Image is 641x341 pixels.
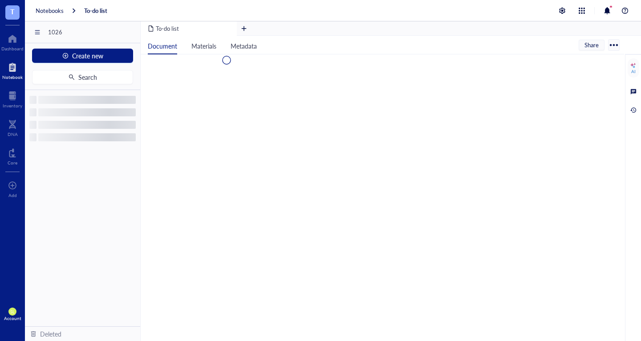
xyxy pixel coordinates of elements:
[84,7,107,15] a: To-do list
[78,74,97,81] span: Search
[579,40,604,50] button: Share
[8,160,17,165] div: Core
[3,89,22,108] a: Inventory
[3,103,22,108] div: Inventory
[32,70,133,84] button: Search
[10,6,15,17] span: T
[584,41,599,49] span: Share
[231,41,257,50] span: Metadata
[1,46,24,51] div: Dashboard
[4,316,21,321] div: Account
[8,146,17,165] a: Core
[36,7,64,15] a: Notebooks
[40,329,61,339] div: Deleted
[631,69,636,74] div: AI
[8,131,18,137] div: DNA
[1,32,24,51] a: Dashboard
[148,41,177,50] span: Document
[10,309,14,314] span: SL
[2,60,23,80] a: Notebook
[2,74,23,80] div: Notebook
[72,52,103,59] span: Create new
[191,41,216,50] span: Materials
[48,28,136,36] span: 1026
[8,117,18,137] a: DNA
[8,193,17,198] div: Add
[32,49,133,63] button: Create new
